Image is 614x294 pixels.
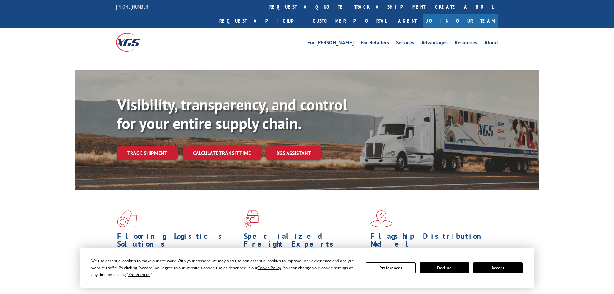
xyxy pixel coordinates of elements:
[370,232,492,251] h1: Flagship Distribution Model
[117,146,178,160] a: Track shipment
[392,14,423,28] a: Agent
[117,232,239,251] h1: Flooring Logistics Solutions
[116,4,150,10] a: [PHONE_NUMBER]
[366,262,415,273] button: Preferences
[80,248,534,288] div: Cookie Consent Prompt
[455,40,477,47] a: Resources
[420,262,469,273] button: Decline
[244,232,365,251] h1: Specialized Freight Experts
[307,40,354,47] a: For [PERSON_NAME]
[128,272,150,277] span: Preferences
[117,95,347,133] b: Visibility, transparency, and control for your entire supply chain.
[423,14,498,28] a: Join Our Team
[183,146,261,160] a: Calculate transit time
[91,258,358,278] div: We use essential cookies to make our site work. With your consent, we may also use non-essential ...
[484,40,498,47] a: About
[117,210,137,227] img: xgs-icon-total-supply-chain-intelligence-red
[421,40,448,47] a: Advantages
[215,14,308,28] a: Request a pickup
[258,265,281,270] span: Cookie Policy
[370,210,393,227] img: xgs-icon-flagship-distribution-model-red
[308,14,392,28] a: Customer Portal
[244,210,259,227] img: xgs-icon-focused-on-flooring-red
[361,40,389,47] a: For Retailers
[396,40,414,47] a: Services
[473,262,523,273] button: Accept
[266,146,321,160] a: XGS ASSISTANT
